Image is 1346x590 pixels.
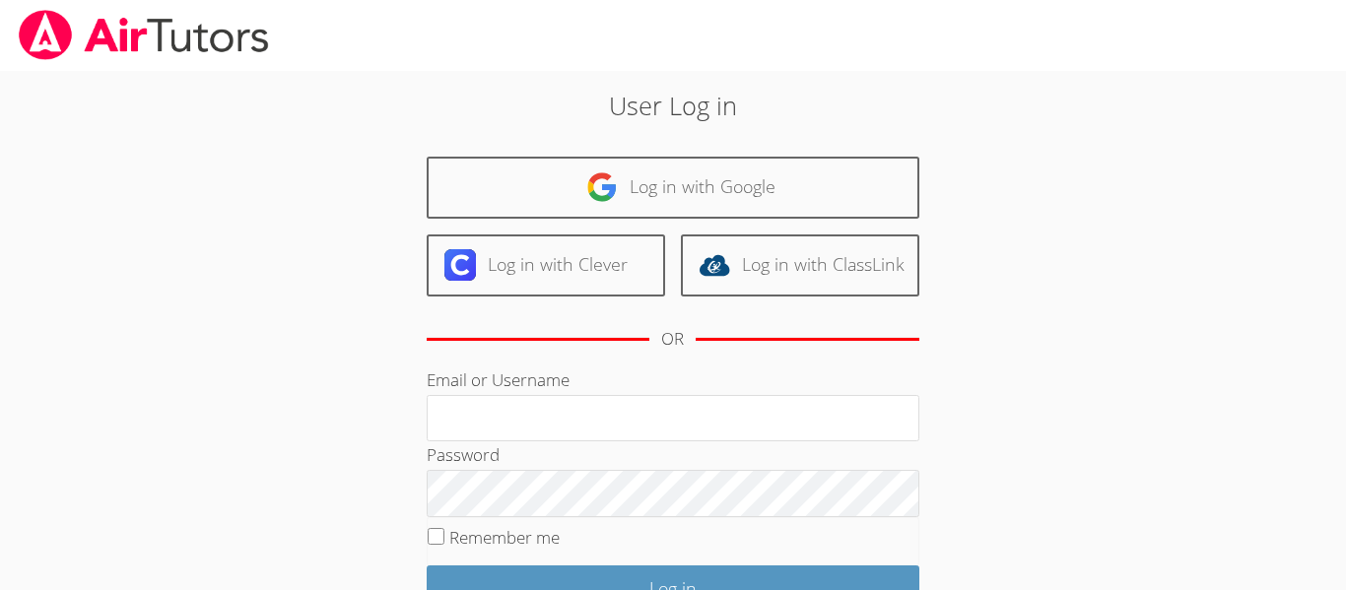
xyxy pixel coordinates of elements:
img: google-logo-50288ca7cdecda66e5e0955fdab243c47b7ad437acaf1139b6f446037453330a.svg [586,171,618,203]
div: OR [661,325,684,354]
label: Password [427,443,500,466]
label: Email or Username [427,368,570,391]
a: Log in with Clever [427,234,665,296]
a: Log in with Google [427,157,919,219]
label: Remember me [449,526,560,549]
img: classlink-logo-d6bb404cc1216ec64c9a2012d9dc4662098be43eaf13dc465df04b49fa7ab582.svg [699,249,730,281]
a: Log in with ClassLink [681,234,919,296]
img: clever-logo-6eab21bc6e7a338710f1a6ff85c0baf02591cd810cc4098c63d3a4b26e2feb20.svg [444,249,476,281]
h2: User Log in [309,87,1037,124]
img: airtutors_banner-c4298cdbf04f3fff15de1276eac7730deb9818008684d7c2e4769d2f7ddbe033.png [17,10,271,60]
